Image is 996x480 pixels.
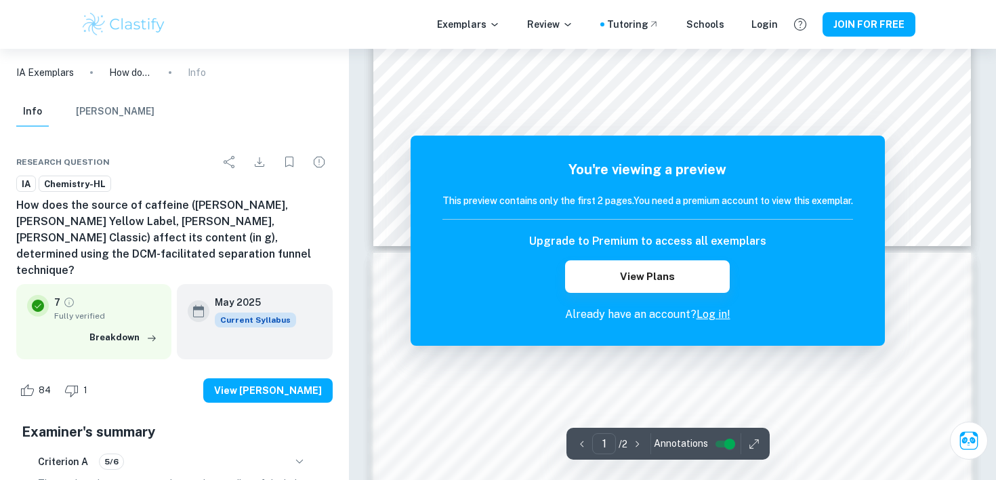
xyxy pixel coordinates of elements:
[203,378,333,403] button: View [PERSON_NAME]
[31,384,58,397] span: 84
[54,295,60,310] p: 7
[76,384,95,397] span: 1
[86,327,161,348] button: Breakdown
[442,159,853,180] h5: You're viewing a preview
[527,17,573,32] p: Review
[63,296,75,308] a: Grade fully verified
[442,306,853,323] p: Already have an account?
[619,437,627,452] p: / 2
[246,148,273,176] div: Download
[751,17,778,32] a: Login
[306,148,333,176] div: Report issue
[789,13,812,36] button: Help and Feedback
[215,295,285,310] h6: May 2025
[54,310,161,322] span: Fully verified
[823,12,915,37] button: JOIN FOR FREE
[215,313,296,327] div: This exemplar is based on the current syllabus. Feel free to refer to it for inspiration/ideas wh...
[38,454,88,469] h6: Criterion A
[565,260,729,293] button: View Plans
[22,422,327,442] h5: Examiner's summary
[442,193,853,208] h6: This preview contains only the first 2 pages. You need a premium account to view this exemplar.
[437,17,500,32] p: Exemplars
[39,176,111,193] a: Chemistry-HL
[607,17,659,32] a: Tutoring
[16,156,110,168] span: Research question
[276,148,303,176] div: Bookmark
[17,178,35,191] span: IA
[529,233,766,249] h6: Upgrade to Premium to access all exemplars
[215,313,296,327] span: Current Syllabus
[188,65,206,80] p: Info
[16,97,49,127] button: Info
[81,11,167,38] img: Clastify logo
[16,380,58,401] div: Like
[950,422,988,460] button: Ask Clai
[61,380,95,401] div: Dislike
[216,148,243,176] div: Share
[654,437,708,451] span: Annotations
[76,97,154,127] button: [PERSON_NAME]
[16,176,36,193] a: IA
[697,308,730,321] a: Log in!
[686,17,724,32] a: Schools
[39,178,110,191] span: Chemistry-HL
[100,456,123,468] span: 5/6
[16,65,74,80] a: IA Exemplars
[109,65,152,80] p: How does the source of caffeine ([PERSON_NAME], [PERSON_NAME] Yellow Label, [PERSON_NAME], [PERSO...
[16,197,333,279] h6: How does the source of caffeine ([PERSON_NAME], [PERSON_NAME] Yellow Label, [PERSON_NAME], [PERSO...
